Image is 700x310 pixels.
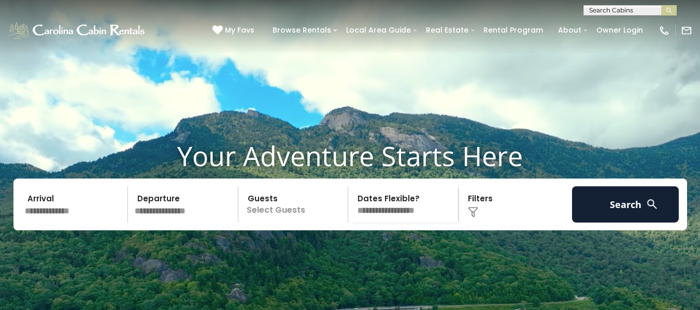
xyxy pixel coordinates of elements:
a: Browse Rentals [267,22,336,38]
a: Real Estate [421,22,474,38]
img: phone-regular-white.png [659,25,670,36]
a: Rental Program [478,22,548,38]
img: mail-regular-white.png [681,25,692,36]
a: Owner Login [591,22,648,38]
a: About [553,22,587,38]
img: White-1-1-2.png [8,20,148,41]
span: My Favs [225,25,254,36]
p: Select Guests [241,186,348,223]
img: filter--v1.png [468,207,478,217]
h1: Your Adventure Starts Here [8,140,692,172]
a: Local Area Guide [341,22,416,38]
button: Search [572,186,679,223]
a: My Favs [212,25,257,36]
img: search-regular-white.png [646,198,659,211]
